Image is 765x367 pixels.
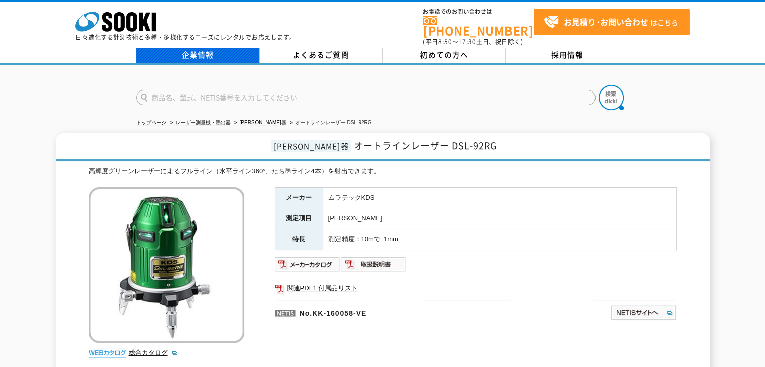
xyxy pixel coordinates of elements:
[423,9,534,15] span: お電話でのお問い合わせは
[275,263,341,270] a: メーカーカタログ
[544,15,678,30] span: はこちら
[89,348,126,358] img: webカタログ
[564,16,648,28] strong: お見積り･お問い合わせ
[599,85,624,110] img: btn_search.png
[438,37,452,46] span: 8:50
[341,263,406,270] a: 取扱説明書
[610,305,677,321] img: NETISサイトへ
[240,120,286,125] a: [PERSON_NAME]器
[75,34,296,40] p: 日々進化する計測技術と多種・多様化するニーズにレンタルでお応えします。
[323,187,676,208] td: ムラテックKDS
[136,120,166,125] a: トップページ
[383,48,506,63] a: 初めての方へ
[129,349,178,356] a: 総合カタログ
[275,256,341,272] img: メーカーカタログ
[458,37,476,46] span: 17:30
[275,300,513,324] p: No.KK-160058-VE
[423,37,523,46] span: (平日 ～ 土日、祝日除く)
[271,140,351,152] span: [PERSON_NAME]器
[323,229,676,250] td: 測定精度：10mで±1mm
[288,118,372,128] li: オートラインレーザー DSL-92RG
[275,282,677,295] a: 関連PDF1 付属品リスト
[275,229,323,250] th: 特長
[341,256,406,272] img: 取扱説明書
[136,90,596,105] input: 商品名、型式、NETIS番号を入力してください
[354,139,497,152] span: オートラインレーザー DSL-92RG
[423,16,534,36] a: [PHONE_NUMBER]
[89,187,244,343] img: オートラインレーザー DSL-92RG
[323,208,676,229] td: [PERSON_NAME]
[89,166,677,177] div: 高輝度グリーンレーザーによるフルライン（水平ライン360°、たち墨ライン4本）を射出できます。
[176,120,231,125] a: レーザー測量機・墨出器
[420,49,468,60] span: 初めての方へ
[275,208,323,229] th: 測定項目
[506,48,629,63] a: 採用情報
[534,9,690,35] a: お見積り･お問い合わせはこちら
[260,48,383,63] a: よくあるご質問
[275,187,323,208] th: メーカー
[136,48,260,63] a: 企業情報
